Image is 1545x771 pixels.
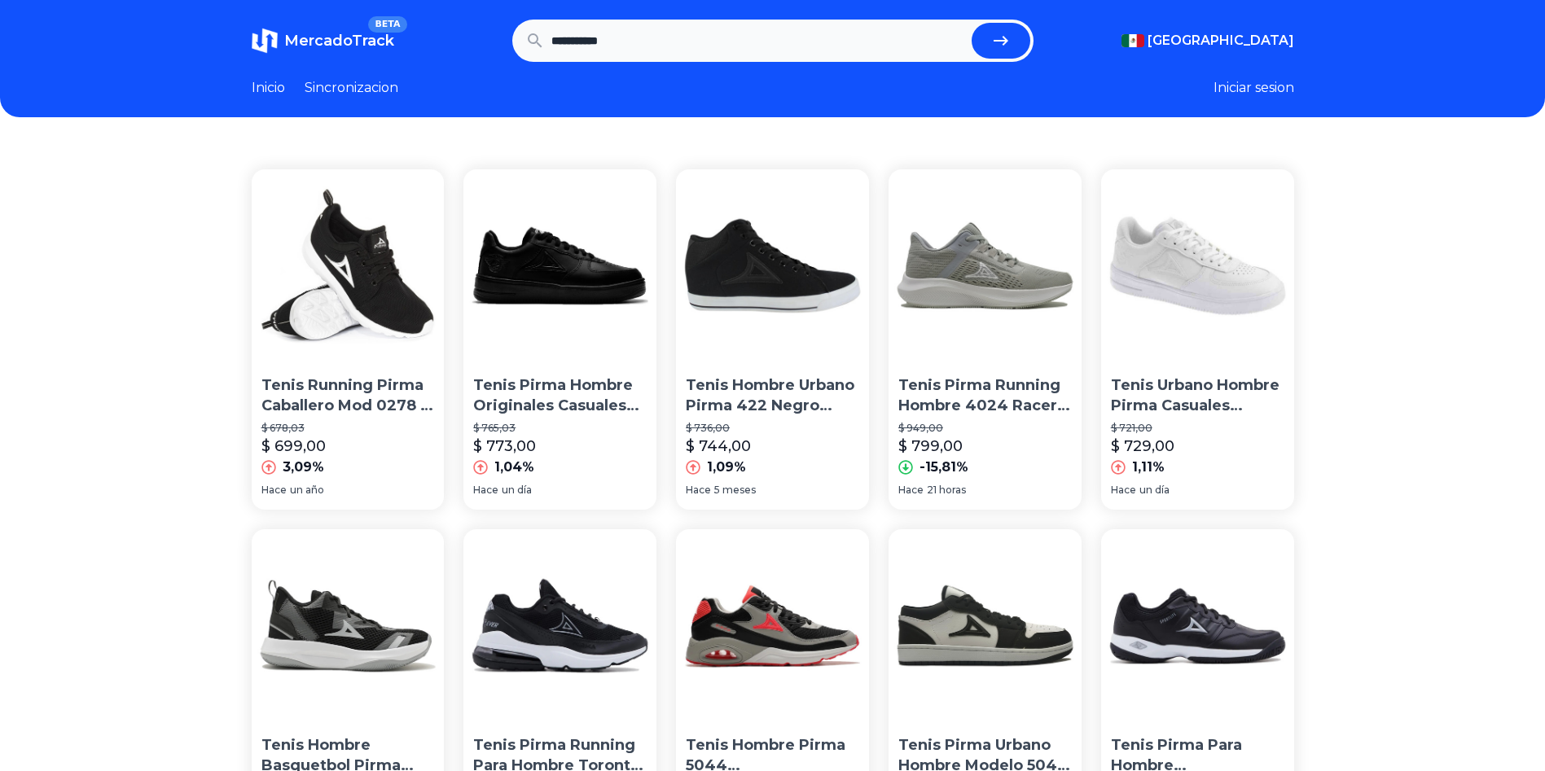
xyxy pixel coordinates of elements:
[1121,31,1294,50] button: [GEOGRAPHIC_DATA]
[305,78,398,98] a: Sincronizacion
[1111,375,1284,416] p: Tenis Urbano Hombre Pirma Casuales Caballero
[473,435,536,458] p: $ 773,00
[290,484,324,497] span: un año
[714,484,756,497] span: 5 meses
[252,529,445,722] img: Tenis Hombre Basquetbol Pirma 2012 Negro Oxford
[889,169,1082,362] img: Tenis Pirma Running Hombre 4024 Racer Gris
[686,375,859,416] p: Tenis Hombre Urbano Pirma 422 Negro Caballero
[898,484,924,497] span: Hace
[463,169,656,510] a: Tenis Pirma Hombre Originales Casuales Piel UrbanosTenis Pirma Hombre Originales Casuales Piel Ur...
[261,484,287,497] span: Hace
[368,16,406,33] span: BETA
[1111,484,1136,497] span: Hace
[1101,169,1294,362] img: Tenis Urbano Hombre Pirma Casuales Caballero
[252,169,445,362] img: Tenis Running Pirma Caballero Mod 0278 - Golero Sport
[676,529,869,722] img: Tenis Hombre Pirma 5044 Duncan Urbano
[252,28,278,54] img: MercadoTrack
[252,169,445,510] a: Tenis Running Pirma Caballero Mod 0278 - Golero SportTenis Running Pirma Caballero Mod 0278 - Gol...
[252,28,394,54] a: MercadoTrackBETA
[898,422,1072,435] p: $ 949,00
[1148,31,1294,50] span: [GEOGRAPHIC_DATA]
[502,484,532,497] span: un día
[889,529,1082,722] img: Tenis Pirma Urbano Hombre Modelo 5049 Blanco Ngo
[707,458,746,477] p: 1,09%
[898,435,963,458] p: $ 799,00
[889,169,1082,510] a: Tenis Pirma Running Hombre 4024 Racer GrisTenis Pirma Running Hombre 4024 Racer Gris$ 949,00$ 799...
[473,484,498,497] span: Hace
[1214,78,1294,98] button: Iniciar sesion
[686,435,751,458] p: $ 744,00
[463,529,656,722] img: Tenis Pirma Running Para Hombre Toronto 5062
[686,484,711,497] span: Hace
[1111,422,1284,435] p: $ 721,00
[463,169,656,362] img: Tenis Pirma Hombre Originales Casuales Piel Urbanos
[676,169,869,362] img: Tenis Hombre Urbano Pirma 422 Negro Caballero
[920,458,968,477] p: -15,81%
[283,458,324,477] p: 3,09%
[927,484,966,497] span: 21 horas
[261,422,435,435] p: $ 678,03
[1101,529,1294,722] img: Tenis Pirma Para Hombre Novak 7008 Para Tenis
[1132,458,1165,477] p: 1,11%
[1139,484,1170,497] span: un día
[473,375,647,416] p: Tenis Pirma Hombre Originales Casuales Piel Urbanos
[261,375,435,416] p: Tenis Running Pirma Caballero Mod 0278 - Golero Sport
[676,169,869,510] a: Tenis Hombre Urbano Pirma 422 Negro CaballeroTenis Hombre Urbano Pirma 422 Negro Caballero$ 736,0...
[1101,169,1294,510] a: Tenis Urbano Hombre Pirma Casuales CaballeroTenis Urbano Hombre Pirma Casuales Caballero$ 721,00$...
[494,458,534,477] p: 1,04%
[898,375,1072,416] p: Tenis Pirma Running Hombre 4024 Racer Gris
[1111,435,1174,458] p: $ 729,00
[686,422,859,435] p: $ 736,00
[284,32,394,50] span: MercadoTrack
[252,78,285,98] a: Inicio
[1121,34,1144,47] img: Mexico
[473,422,647,435] p: $ 765,03
[261,435,326,458] p: $ 699,00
